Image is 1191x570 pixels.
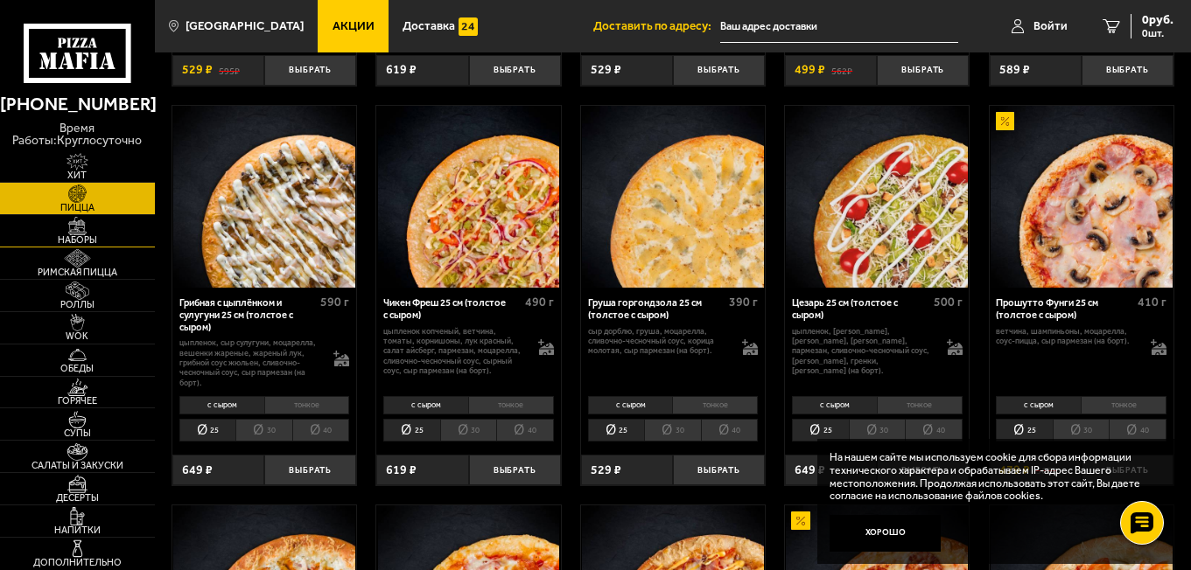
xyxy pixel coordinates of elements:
[264,55,356,86] button: Выбрать
[378,106,560,288] img: Чикен Фреш 25 см (толстое с сыром)
[383,396,468,414] li: с сыром
[333,20,375,32] span: Акции
[1109,419,1166,441] li: 40
[179,396,264,414] li: с сыром
[525,295,554,309] span: 490 г
[644,419,701,441] li: 30
[469,55,561,86] button: Выбрать
[468,396,554,414] li: тонкое
[591,464,621,476] span: 529 ₽
[593,20,720,32] span: Доставить по адресу:
[991,106,1173,288] img: Прошутто Фунги 25 см (толстое с сыром)
[186,20,304,32] span: [GEOGRAPHIC_DATA]
[588,419,645,441] li: 25
[1142,28,1173,38] span: 0 шт.
[1053,419,1110,441] li: 30
[179,337,321,387] p: цыпленок, сыр сулугуни, моцарелла, вешенки жареные, жареный лук, грибной соус Жюльен, сливочно-че...
[581,106,765,288] a: Груша горгондзола 25 см (толстое с сыром)
[729,295,758,309] span: 390 г
[264,455,356,485] button: Выбрать
[376,106,560,288] a: Чикен Фреш 25 см (толстое с сыром)
[383,419,440,441] li: 25
[496,419,554,441] li: 40
[672,396,758,414] li: тонкое
[403,20,455,32] span: Доставка
[219,64,240,76] s: 595 ₽
[830,451,1152,503] p: На нашем сайте мы используем cookie для сбора информации технического характера и обрабатываем IP...
[792,396,877,414] li: с сыром
[179,297,317,333] div: Грибная с цыплёнком и сулугуни 25 см (толстое с сыром)
[440,419,497,441] li: 30
[182,64,213,76] span: 529 ₽
[383,326,525,376] p: цыпленок копченый, ветчина, томаты, корнишоны, лук красный, салат айсберг, пармезан, моцарелла, с...
[588,297,725,321] div: Груша горгондзола 25 см (толстое с сыром)
[934,295,963,309] span: 500 г
[996,326,1138,346] p: ветчина, шампиньоны, моцарелла, соус-пицца, сыр пармезан (на борт).
[179,419,236,441] li: 25
[320,295,349,309] span: 590 г
[996,112,1014,130] img: Акционный
[990,106,1173,288] a: АкционныйПрошутто Фунги 25 см (толстое с сыром)
[673,55,765,86] button: Выбрать
[792,297,929,321] div: Цезарь 25 см (толстое с сыром)
[182,464,213,476] span: 649 ₽
[785,106,969,288] a: Цезарь 25 см (толстое с сыром)
[591,64,621,76] span: 529 ₽
[792,326,934,376] p: цыпленок, [PERSON_NAME], [PERSON_NAME], [PERSON_NAME], пармезан, сливочно-чесночный соус, [PERSON...
[386,64,417,76] span: 619 ₽
[795,464,825,476] span: 649 ₽
[701,419,759,441] li: 40
[588,326,730,356] p: сыр дорблю, груша, моцарелла, сливочно-чесночный соус, корица молотая, сыр пармезан (на борт).
[582,106,764,288] img: Груша горгондзола 25 см (толстое с сыром)
[469,455,561,485] button: Выбрать
[673,455,765,485] button: Выбрать
[877,55,969,86] button: Выбрать
[999,64,1030,76] span: 589 ₽
[386,464,417,476] span: 619 ₽
[791,511,809,530] img: Акционный
[795,64,825,76] span: 499 ₽
[292,419,350,441] li: 40
[720,10,958,43] input: Ваш адрес доставки
[1138,295,1166,309] span: 410 г
[459,17,477,36] img: 15daf4d41897b9f0e9f617042186c801.svg
[383,297,521,321] div: Чикен Фреш 25 см (толстое с сыром)
[996,396,1081,414] li: с сыром
[849,419,906,441] li: 30
[786,106,968,288] img: Цезарь 25 см (толстое с сыром)
[830,515,942,553] button: Хорошо
[1081,396,1166,414] li: тонкое
[173,106,355,288] img: Грибная с цыплёнком и сулугуни 25 см (толстое с сыром)
[996,297,1133,321] div: Прошутто Фунги 25 см (толстое с сыром)
[1033,20,1068,32] span: Войти
[235,419,292,441] li: 30
[264,396,350,414] li: тонкое
[588,396,673,414] li: с сыром
[905,419,963,441] li: 40
[1082,55,1173,86] button: Выбрать
[172,106,356,288] a: Грибная с цыплёнком и сулугуни 25 см (толстое с сыром)
[877,396,963,414] li: тонкое
[996,419,1053,441] li: 25
[1142,14,1173,26] span: 0 руб.
[831,64,852,76] s: 562 ₽
[792,419,849,441] li: 25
